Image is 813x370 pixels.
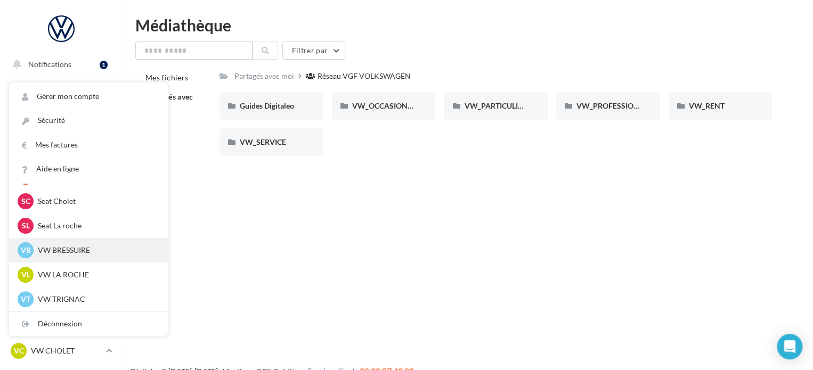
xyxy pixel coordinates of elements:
[6,240,116,262] a: Calendrier
[6,160,116,183] a: Campagnes
[352,101,457,110] span: VW_OCCASIONS_GARANTIES
[6,80,116,102] a: Opérations
[31,346,102,356] p: VW CHOLET
[38,294,155,305] p: VW TRIGNAC
[100,61,108,69] div: 1
[777,334,802,359] div: Open Intercom Messenger
[21,294,30,305] span: VT
[38,196,155,207] p: Seat Cholet
[6,266,116,297] a: PLV et print personnalisable
[6,186,116,209] a: Contacts
[282,42,345,60] button: Filtrer par
[576,101,657,110] span: VW_PROFESSIONNELS
[38,269,155,280] p: VW LA ROCHE
[689,101,725,110] span: VW_RENT
[6,106,116,129] a: Boîte de réception
[6,301,116,333] a: Campagnes DataOnDemand
[6,134,116,156] a: Visibilité en ligne
[234,71,294,81] div: Partagés avec moi
[145,73,188,82] span: Mes fichiers
[6,213,116,235] a: Médiathèque
[38,245,155,256] p: VW BRESSUIRE
[21,245,31,256] span: VB
[22,220,30,231] span: SL
[21,269,30,280] span: VL
[464,101,531,110] span: VW_PARTICULIERS
[38,220,155,231] p: Seat La roche
[318,71,411,81] div: Réseau VGF VOLKSWAGEN
[6,53,112,76] button: Notifications 1
[14,346,24,356] span: VC
[28,60,71,69] span: Notifications
[21,196,30,207] span: SC
[9,157,168,181] a: Aide en ligne
[9,312,168,336] div: Déconnexion
[9,85,168,109] a: Gérer mon compte
[9,341,114,361] a: VC VW CHOLET
[9,109,168,133] a: Sécurité
[240,137,286,146] span: VW_SERVICE
[9,133,168,157] a: Mes factures
[240,101,294,110] span: Guides Digitaleo
[135,17,800,33] div: Médiathèque
[145,92,193,112] span: Partagés avec moi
